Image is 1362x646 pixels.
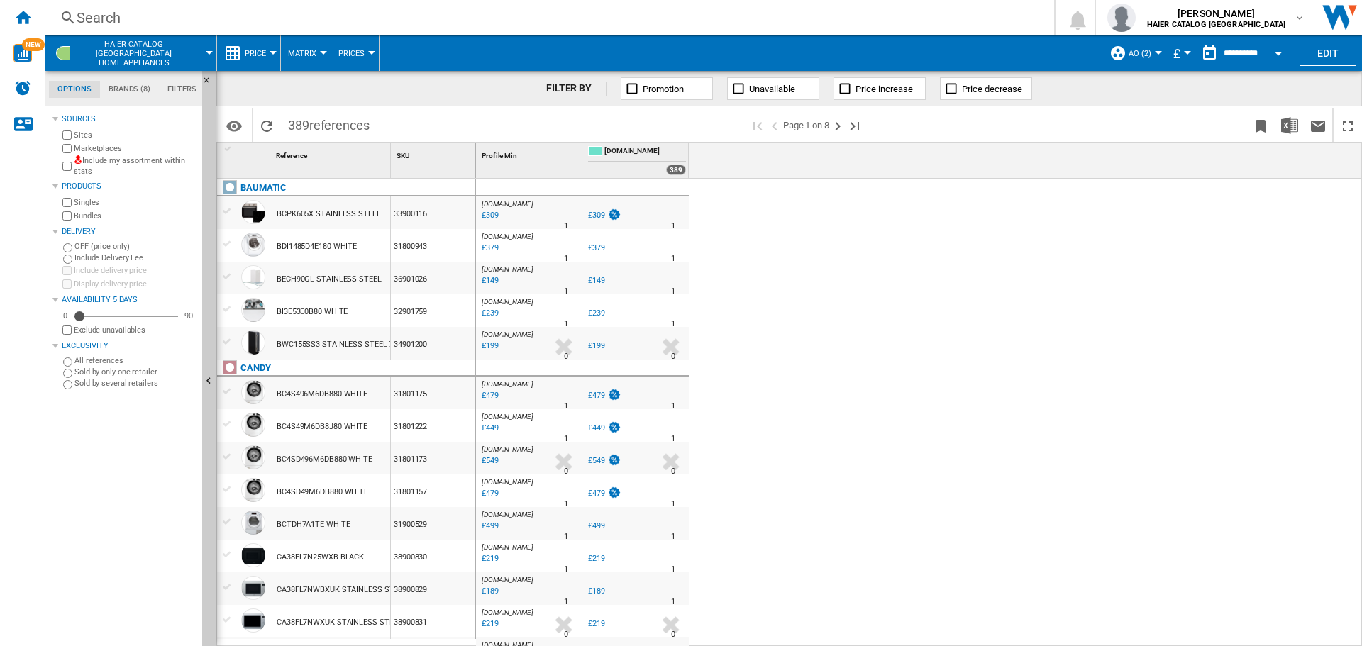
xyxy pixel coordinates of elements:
span: £ [1173,46,1180,61]
md-tab-item: Options [49,81,100,98]
div: £189 [588,586,605,596]
div: £499 [586,519,605,533]
input: Include my assortment within stats [62,157,72,175]
div: Sort None [394,143,475,165]
div: Delivery Time : 1 day [564,530,568,544]
div: Delivery Time : 1 day [671,219,675,233]
button: Bookmark this report [1246,108,1275,142]
div: Last updated : Monday, 22 September 2025 12:00 [480,421,499,435]
span: HAIER CATALOG UK:Home appliances [78,40,189,67]
span: Price [245,49,266,58]
div: 32901759 [391,294,475,327]
label: Include Delivery Fee [74,252,196,263]
span: [DOMAIN_NAME] [482,265,533,273]
div: £379 [586,241,605,255]
div: £449 [586,421,621,435]
div: Last updated : Monday, 22 September 2025 12:05 [480,274,499,288]
label: Sold by only one retailer [74,367,196,377]
div: Delivery Time : 1 day [564,219,568,233]
div: Last updated : Monday, 22 September 2025 12:03 [480,389,499,403]
div: £199 [588,341,605,350]
div: Delivery Time : 1 day [564,317,568,331]
span: [DOMAIN_NAME] [482,608,533,616]
div: £219 [588,554,605,563]
label: Sites [74,130,196,140]
button: Options [220,113,248,138]
div: £479 [588,391,605,400]
input: Include Delivery Fee [63,255,72,264]
div: £549 [588,456,605,465]
div: Exclusivity [62,340,196,352]
div: £309 [586,208,621,223]
div: 31801175 [391,377,475,409]
div: Delivery Time : 0 day [564,350,568,364]
div: BC4SD496M6DB880 WHITE [277,443,372,476]
button: AO (2) [1129,35,1158,71]
div: Delivery Time : 1 day [564,252,568,266]
div: CA38FL7NWBXUK STAINLESS STEEL [277,574,406,606]
input: All references [63,357,72,367]
span: 389 [281,108,377,138]
div: SKU Sort None [394,143,475,165]
img: promotionV3.png [607,208,621,221]
div: Delivery Time : 1 day [671,252,675,266]
md-slider: Availability [74,309,178,323]
div: Delivery Time : 0 day [671,464,675,479]
div: BC4S496M6DB880 WHITE [277,378,367,411]
span: Promotion [643,84,684,94]
button: Open calendar [1266,38,1291,64]
div: 38900831 [391,605,475,637]
div: 0 [60,311,71,321]
button: Reload [253,108,281,142]
button: Last page [846,108,863,142]
div: £ [1173,35,1187,71]
div: Sort None [241,143,270,165]
div: £479 [586,486,621,501]
label: All references [74,355,196,366]
div: 31801157 [391,474,475,507]
div: Last updated : Monday, 22 September 2025 12:01 [480,241,499,255]
div: Sort None [273,143,390,165]
div: £219 [586,617,605,631]
div: Last updated : Monday, 22 September 2025 14:32 [480,584,499,598]
span: [DOMAIN_NAME] [482,233,533,240]
label: Sold by several retailers [74,378,196,389]
button: First page [749,108,766,142]
div: Delivery Time : 1 day [671,497,675,511]
div: Search [77,8,1017,28]
div: Last updated : Monday, 22 September 2025 14:32 [480,617,499,631]
span: Profile Min [482,152,517,160]
label: Include my assortment within stats [74,155,196,177]
div: 38900829 [391,572,475,605]
button: Unavailable [727,77,819,100]
button: Price decrease [940,77,1032,100]
span: [DOMAIN_NAME] [482,298,533,306]
img: excel-24x24.png [1281,117,1298,134]
button: Send this report by email [1304,108,1332,142]
input: OFF (price only) [63,243,72,252]
div: 34901200 [391,327,475,360]
span: [DOMAIN_NAME] [482,478,533,486]
span: [DOMAIN_NAME] [482,380,533,388]
label: Singles [74,197,196,208]
span: Price decrease [962,84,1022,94]
md-tab-item: Filters [159,81,205,98]
label: Marketplaces [74,143,196,154]
div: Click to filter on that brand [240,179,287,196]
div: £449 [588,423,605,433]
div: Delivery Time : 1 day [564,497,568,511]
div: BDI1485D4E180 WHITE [277,230,357,263]
img: promotionV3.png [607,421,621,433]
label: Include delivery price [74,265,196,276]
div: Delivery Time : 1 day [671,284,675,299]
div: BECH90GL STAINLESS STEEL [277,263,382,296]
div: AO (2) [1109,35,1158,71]
div: 31900529 [391,507,475,540]
div: £479 [588,489,605,498]
img: promotionV3.png [607,389,621,401]
div: Delivery Time : 1 day [671,530,675,544]
div: Prices [338,35,372,71]
div: BCTDH7A1TE WHITE [277,508,350,541]
div: 31801222 [391,409,475,442]
img: promotionV3.png [607,486,621,499]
